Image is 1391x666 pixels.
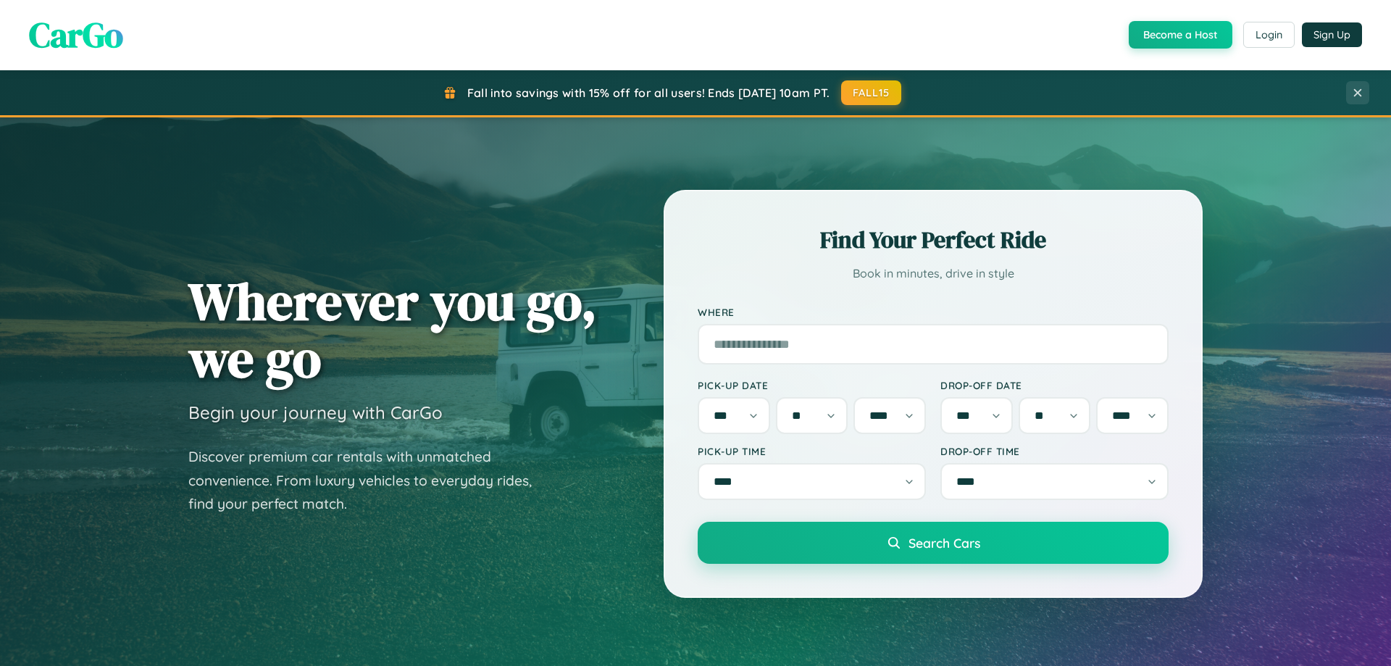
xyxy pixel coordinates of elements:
h3: Begin your journey with CarGo [188,401,443,423]
p: Discover premium car rentals with unmatched convenience. From luxury vehicles to everyday rides, ... [188,445,551,516]
label: Drop-off Time [940,445,1169,457]
label: Drop-off Date [940,379,1169,391]
span: CarGo [29,11,123,59]
span: Fall into savings with 15% off for all users! Ends [DATE] 10am PT. [467,86,830,100]
label: Pick-up Date [698,379,926,391]
button: Sign Up [1302,22,1362,47]
p: Book in minutes, drive in style [698,263,1169,284]
label: Pick-up Time [698,445,926,457]
button: Search Cars [698,522,1169,564]
button: FALL15 [841,80,902,105]
label: Where [698,306,1169,318]
button: Login [1243,22,1295,48]
h2: Find Your Perfect Ride [698,224,1169,256]
span: Search Cars [908,535,980,551]
h1: Wherever you go, we go [188,272,597,387]
button: Become a Host [1129,21,1232,49]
